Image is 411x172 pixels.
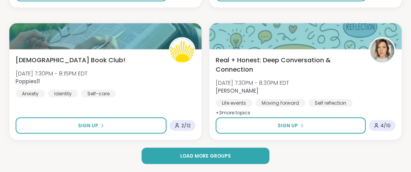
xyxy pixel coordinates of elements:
[16,56,125,65] span: [DEMOGRAPHIC_DATA] Book Club!
[216,79,289,87] span: [DATE] 7:30PM - 8:30PM EDT
[142,148,269,164] button: Load more groups
[16,90,45,98] div: Anxiety
[16,77,40,85] b: Poppies11
[48,90,78,98] div: Identity
[216,87,259,95] b: [PERSON_NAME]
[180,153,231,160] span: Load more groups
[216,118,366,134] button: Sign Up
[16,118,167,134] button: Sign Up
[216,99,252,107] div: Life events
[381,123,391,129] span: 4 / 10
[308,99,353,107] div: Self reflection
[181,123,191,129] span: 2 / 12
[78,122,98,129] span: Sign Up
[216,56,360,74] span: Real + Honest: Deep Conversation & Connection
[255,99,305,107] div: Moving forward
[16,70,87,77] span: [DATE] 7:30PM - 8:15PM EDT
[278,122,298,129] span: Sign Up
[170,39,194,63] img: Poppies11
[370,39,394,63] img: Charlie_Lovewitch
[81,90,116,98] div: Self-care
